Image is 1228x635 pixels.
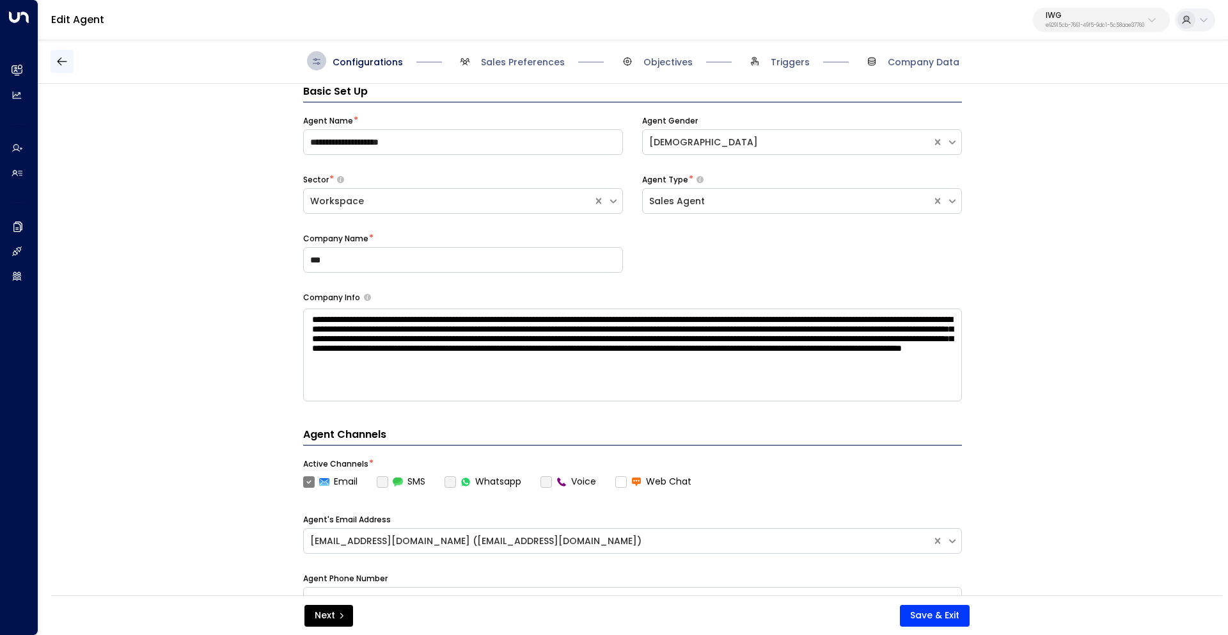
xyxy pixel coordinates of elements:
[900,605,970,627] button: Save & Exit
[642,115,698,127] label: Agent Gender
[481,56,565,68] span: Sales Preferences
[310,593,940,607] div: Select Phone Number
[303,514,391,526] label: Agent's Email Address
[649,195,925,208] div: Sales Agent
[303,115,353,127] label: Agent Name
[642,174,688,186] label: Agent Type
[377,475,425,488] div: To activate this channel, please go to the Integrations page
[303,292,360,303] label: Company Info
[445,475,521,488] label: Whatsapp
[888,56,959,68] span: Company Data
[303,233,368,245] label: Company Name
[445,475,521,488] div: To activate this channel, please go to the Integrations page
[643,56,693,68] span: Objectives
[540,475,596,488] div: To activate this channel, please go to the Integrations page
[333,56,403,68] span: Configurations
[697,175,704,184] button: Select whether your copilot will handle inquiries directly from leads or from brokers representin...
[310,195,586,208] div: Workspace
[303,573,388,584] label: Agent Phone Number
[364,294,371,301] button: Provide a brief overview of your company, including your industry, products or services, and any ...
[303,475,358,488] label: Email
[1033,8,1170,32] button: IWGe92915cb-7661-49f5-9dc1-5c58aae37760
[310,535,925,548] div: [EMAIL_ADDRESS][DOMAIN_NAME] ([EMAIL_ADDRESS][DOMAIN_NAME])
[771,56,810,68] span: Triggers
[1046,12,1144,19] p: IWG
[649,136,925,149] div: [DEMOGRAPHIC_DATA]
[615,475,691,488] label: Web Chat
[51,12,104,27] a: Edit Agent
[303,84,962,102] h3: Basic Set Up
[540,475,596,488] label: Voice
[1046,23,1144,28] p: e92915cb-7661-49f5-9dc1-5c58aae37760
[303,458,368,470] label: Active Channels
[337,175,344,184] button: Select whether your copilot will handle inquiries directly from leads or from brokers representin...
[377,475,425,488] label: SMS
[304,605,353,627] button: Next
[303,427,962,446] h4: Agent Channels
[303,174,329,186] label: Sector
